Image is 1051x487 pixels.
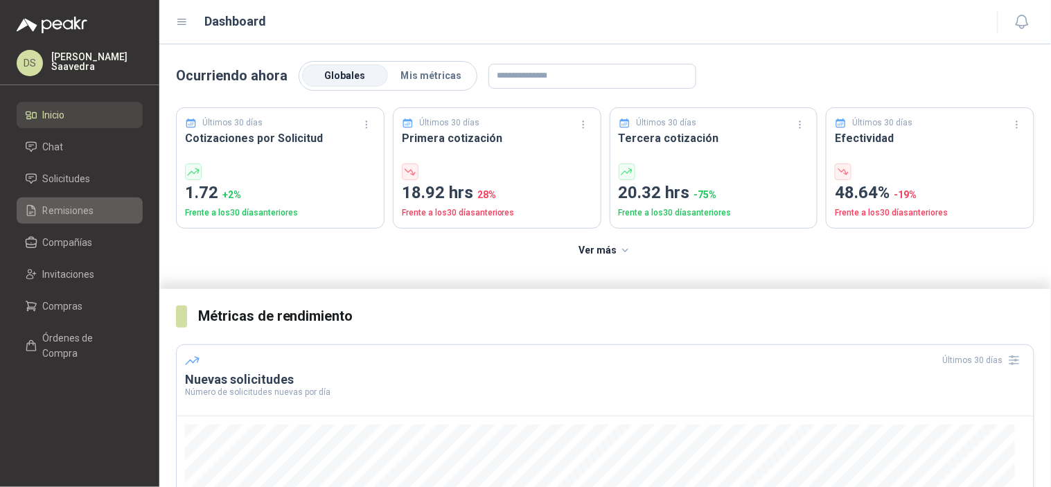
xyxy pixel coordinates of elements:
h3: Tercera cotización [619,130,809,147]
p: Últimos 30 días [636,116,696,130]
h3: Primera cotización [402,130,592,147]
span: 28 % [477,189,496,200]
span: Chat [43,139,64,154]
span: -75 % [694,189,717,200]
div: Últimos 30 días [943,349,1025,371]
p: Últimos 30 días [853,116,913,130]
p: 18.92 hrs [402,180,592,206]
h3: Cotizaciones por Solicitud [185,130,376,147]
p: Frente a los 30 días anteriores [835,206,1025,220]
p: Últimos 30 días [203,116,263,130]
a: Compras [17,293,143,319]
p: 48.64% [835,180,1025,206]
p: 20.32 hrs [619,180,809,206]
img: Logo peakr [17,17,87,33]
span: Invitaciones [43,267,95,282]
span: Remisiones [43,203,94,218]
h3: Efectividad [835,130,1025,147]
p: Frente a los 30 días anteriores [185,206,376,220]
a: Órdenes de Compra [17,325,143,366]
span: Solicitudes [43,171,91,186]
span: Compañías [43,235,93,250]
span: -19 % [894,189,917,200]
span: Compras [43,299,83,314]
a: Inicio [17,102,143,128]
p: Últimos 30 días [419,116,479,130]
button: Ver más [571,237,639,265]
a: Invitaciones [17,261,143,287]
p: [PERSON_NAME] Saavedra [51,52,143,71]
p: Frente a los 30 días anteriores [619,206,809,220]
span: Mis métricas [400,70,461,81]
div: DS [17,50,43,76]
p: Número de solicitudes nuevas por día [185,388,1025,396]
a: Compañías [17,229,143,256]
span: Órdenes de Compra [43,330,130,361]
h3: Métricas de rendimiento [198,306,1034,327]
p: Frente a los 30 días anteriores [402,206,592,220]
h3: Nuevas solicitudes [185,371,1025,388]
span: + 2 % [222,189,241,200]
p: 1.72 [185,180,376,206]
a: Solicitudes [17,166,143,192]
a: Chat [17,134,143,160]
p: Ocurriendo ahora [176,65,288,87]
a: Remisiones [17,197,143,224]
span: Globales [325,70,366,81]
h1: Dashboard [205,12,267,31]
span: Inicio [43,107,65,123]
